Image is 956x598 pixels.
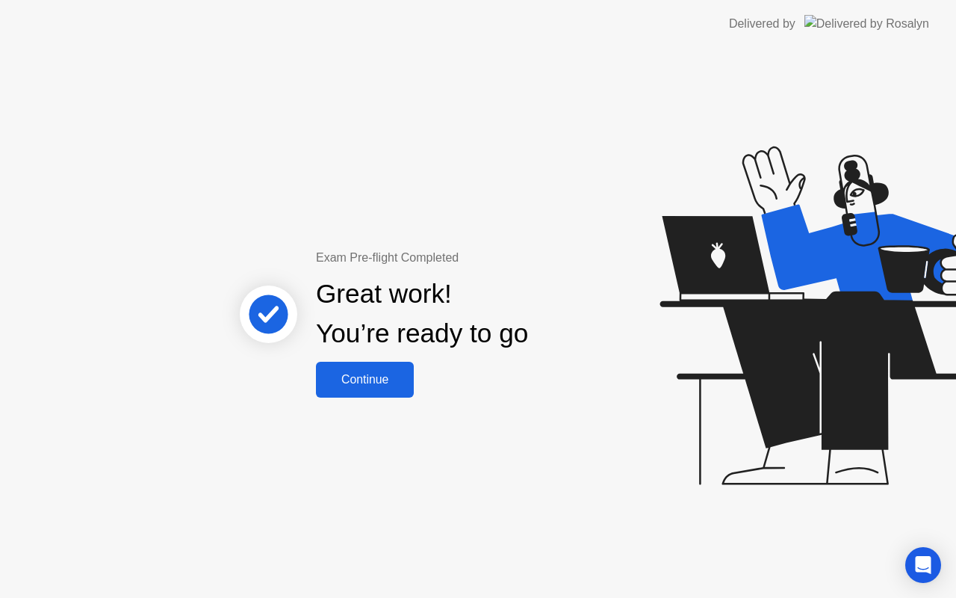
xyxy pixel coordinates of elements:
div: Open Intercom Messenger [905,547,941,583]
div: Exam Pre-flight Completed [316,249,624,267]
div: Continue [320,373,409,386]
div: Delivered by [729,15,795,33]
button: Continue [316,362,414,398]
img: Delivered by Rosalyn [804,15,929,32]
div: Great work! You’re ready to go [316,274,528,354]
